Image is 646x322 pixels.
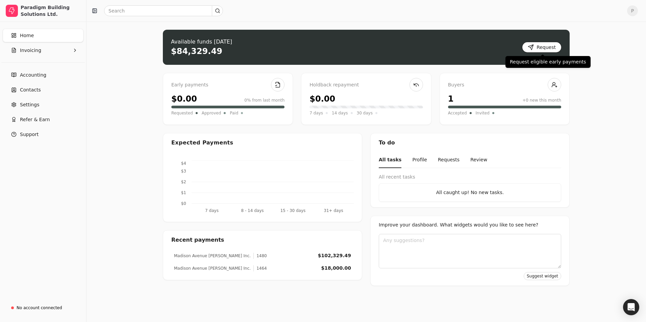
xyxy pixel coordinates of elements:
[324,208,343,213] tspan: 31+ days
[309,93,335,105] div: $0.00
[205,208,219,213] tspan: 7 days
[17,305,62,311] div: No account connected
[357,110,373,116] span: 30 days
[438,152,459,168] button: Requests
[448,93,454,105] div: 1
[524,272,561,280] button: Suggest widget
[3,29,83,42] a: Home
[163,231,362,249] div: Recent payments
[522,42,562,53] button: Request
[181,190,186,195] tspan: $1
[20,131,39,138] span: Support
[3,98,83,111] a: Settings
[379,173,561,181] div: All recent tasks
[3,83,83,97] a: Contacts
[3,128,83,141] button: Support
[171,93,197,105] div: $0.00
[332,110,348,116] span: 14 days
[384,189,555,196] div: All caught up! No new tasks.
[20,32,34,39] span: Home
[181,201,186,206] tspan: $0
[171,81,284,89] div: Early payments
[379,221,561,229] div: Improve your dashboard. What widgets would you like to see here?
[627,5,638,16] button: P
[3,44,83,57] button: Invoicing
[171,38,232,46] div: Available funds [DATE]
[470,152,487,168] button: Review
[253,253,267,259] div: 1480
[21,4,80,18] div: Paradigm Building Solutions Ltd.
[20,116,50,123] span: Refer & Earn
[171,46,222,57] div: $84,329.49
[280,208,306,213] tspan: 15 - 30 days
[623,299,639,315] div: Open Intercom Messenger
[20,101,39,108] span: Settings
[3,113,83,126] button: Refer & Earn
[253,265,267,271] div: 1464
[3,68,83,82] a: Accounting
[181,180,186,184] tspan: $2
[379,152,401,168] button: All tasks
[20,86,41,93] span: Contacts
[321,265,351,272] div: $18,000.00
[476,110,490,116] span: Invited
[412,152,427,168] button: Profile
[3,302,83,314] a: No account connected
[174,253,251,259] div: Madison Avenue [PERSON_NAME] Inc.
[448,81,561,89] div: Buyers
[174,265,251,271] div: Madison Avenue [PERSON_NAME] Inc.
[244,97,284,103] div: 0% from last month
[230,110,238,116] span: Paid
[371,133,569,152] div: To do
[522,97,561,103] div: +0 new this month
[171,139,233,147] div: Expected Payments
[181,169,186,173] tspan: $3
[171,110,193,116] span: Requested
[505,56,591,68] div: Request eligible early payments
[181,161,186,166] tspan: $4
[318,252,351,259] div: $102,329.49
[20,47,41,54] span: Invoicing
[104,5,223,16] input: Search
[241,208,264,213] tspan: 8 - 14 days
[202,110,221,116] span: Approved
[309,110,323,116] span: 7 days
[309,81,423,89] div: Holdback repayment
[448,110,467,116] span: Accepted
[20,72,46,79] span: Accounting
